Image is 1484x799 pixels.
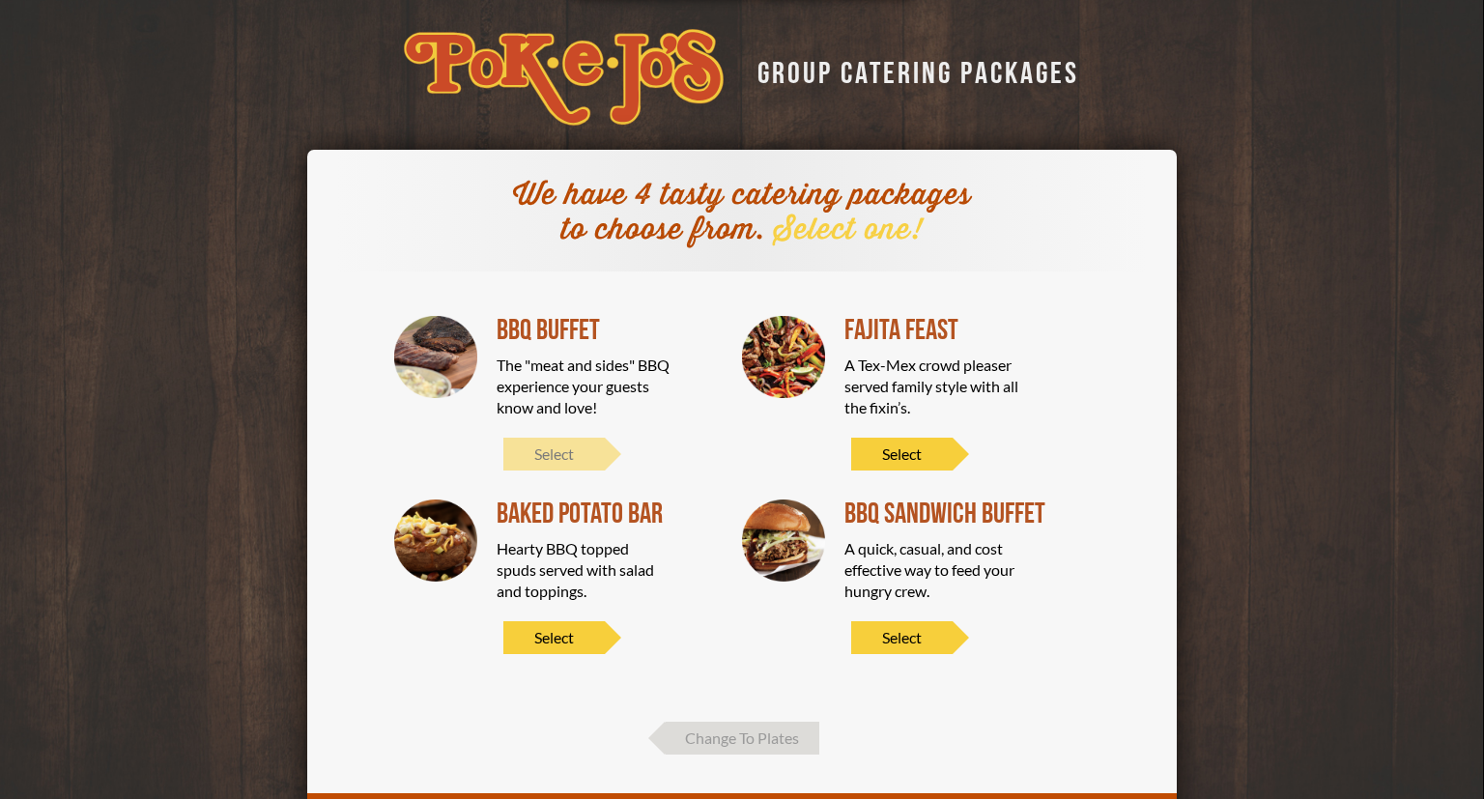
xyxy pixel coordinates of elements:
img: logo-34603ddf.svg [404,29,724,126]
div: We have 4 tasty catering packages to choose from. [500,179,984,248]
div: BBQ Buffet [497,316,713,345]
img: Fajita Feast [742,316,825,399]
img: BBQ SANDWICH BUFFET [742,499,825,583]
div: The "meat and sides" BBQ experience your guests know and love! [497,355,671,418]
div: A Tex-Mex crowd pleaser served family style with all the fixin’s. [844,355,1018,418]
span: Select [851,438,953,471]
div: GROUP CATERING PACKAGES [743,50,1079,88]
span: Select [851,621,953,654]
div: A quick, casual, and cost effective way to feed your hungry crew. [844,538,1018,602]
span: Select [503,621,605,654]
span: Select one! [774,212,923,249]
div: Fajita Feast [844,316,1061,345]
img: Baked Potato Bar [394,499,477,583]
div: Baked Potato Bar [497,499,713,528]
img: BBQ Buffet [394,316,477,399]
span: Select [503,438,605,471]
div: Hearty BBQ topped spuds served with salad and toppings. [497,538,671,602]
div: BBQ SANDWICH BUFFET [844,499,1061,528]
span: Change To Plates [666,722,819,755]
